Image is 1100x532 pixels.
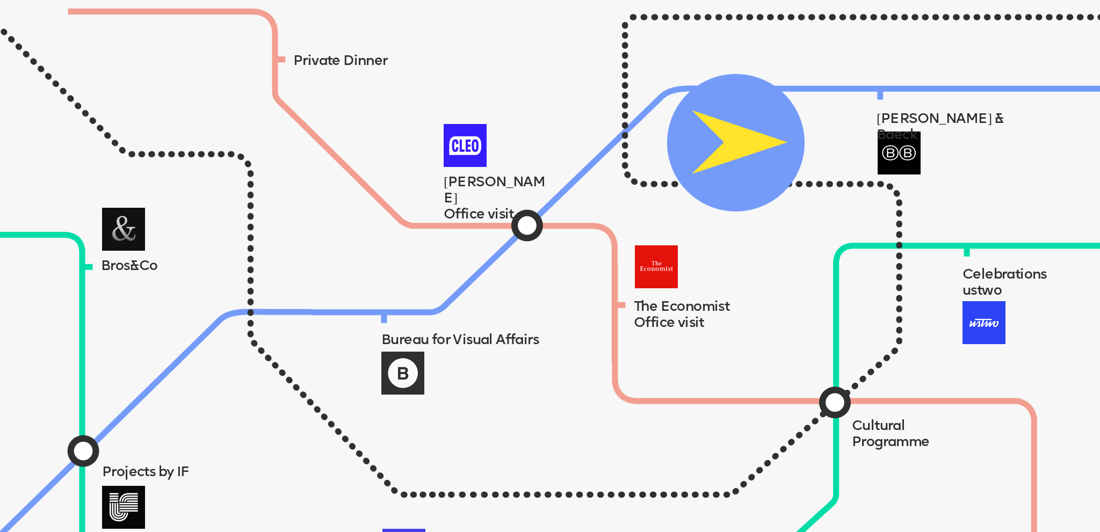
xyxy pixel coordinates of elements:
span: The Economist [634,300,729,314]
span: Office visit [634,316,704,330]
span: [PERSON_NAME] & Baeck [877,112,1007,142]
span: Cultural Programme [852,419,930,449]
span: Bros&Co [101,259,158,273]
span: [PERSON_NAME] [444,176,545,206]
span: Celebrations ustwo [962,268,1047,298]
span: Bureau for Visual Affairs [381,333,539,347]
span: Office visit [444,208,514,222]
img: image-903c038a-45a2-4411-9f2d-94c5749b4a89.png [667,74,805,212]
span: Projects by IF [102,465,189,479]
span: Private Dinner [293,54,388,68]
